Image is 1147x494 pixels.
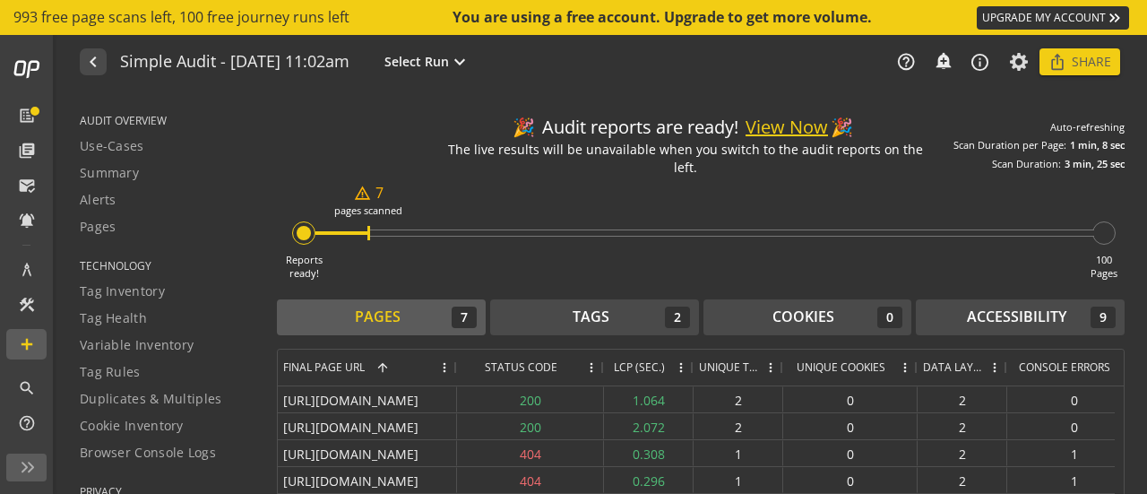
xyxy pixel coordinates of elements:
div: 404 [457,467,604,493]
div: 1 min, 8 sec [1070,138,1125,152]
mat-icon: notifications_active [18,212,36,230]
div: 0 [1007,413,1142,439]
div: 9 [1091,307,1116,328]
button: View Now [746,115,828,141]
mat-icon: add [18,335,36,353]
mat-icon: warning_amber [354,185,371,202]
div: Accessibility [967,307,1066,327]
div: 200 [457,386,604,412]
div: Pages [355,307,401,327]
span: Console Errors [1019,360,1110,375]
button: Pages7 [277,299,486,335]
span: TECHNOLOGY [80,258,254,273]
button: Cookies0 [703,299,912,335]
div: 100 Pages [1091,253,1117,281]
div: 200 [457,413,604,439]
div: 2 [918,440,1007,466]
span: LCP (SEC.) [614,360,665,375]
div: [URL][DOMAIN_NAME] [278,413,457,439]
span: Alerts [80,191,116,209]
div: Cookies [772,307,834,327]
span: 993 free page scans left, 100 free journey runs left [13,7,349,28]
div: 1 [1007,440,1142,466]
div: The live results will be unavailable when you switch to the audit reports on the left. [443,141,927,177]
div: 0.308 [604,440,694,466]
div: [URL][DOMAIN_NAME] [278,467,457,493]
button: Select Run [381,50,474,74]
span: Pages [80,218,116,236]
div: 0 [783,413,918,439]
mat-icon: help_outline [18,414,36,432]
span: Tag Rules [80,363,141,381]
div: 2 [665,307,690,328]
mat-icon: info_outline [970,52,990,73]
div: pages scanned [334,204,402,218]
mat-icon: list_alt [18,107,36,125]
div: 3 min, 25 sec [1065,157,1125,171]
div: 1.064 [604,386,694,412]
mat-icon: help_outline [896,52,916,72]
div: Auto-refreshing [1050,120,1125,134]
mat-icon: expand_more [449,51,470,73]
div: Scan Duration per Page: [953,138,1066,152]
mat-icon: keyboard_double_arrow_right [1106,9,1124,27]
a: UPGRADE MY ACCOUNT [977,6,1129,30]
span: Variable Inventory [80,336,194,354]
div: You are using a free account. Upgrade to get more volume. [453,7,874,28]
div: 0 [783,386,918,412]
span: Final Page URL [283,360,365,375]
div: Reports ready! [286,253,323,281]
div: Scan Duration: [992,157,1061,171]
div: 🎉 [831,115,853,141]
mat-icon: navigate_before [82,51,101,73]
div: Tags [573,307,609,327]
span: Unique Cookies [797,360,885,375]
mat-icon: search [18,379,36,397]
span: Status Code [485,360,557,375]
div: 0.296 [604,467,694,493]
div: 1 [694,440,783,466]
div: 0 [783,440,918,466]
div: Audit reports are ready! [513,115,858,141]
mat-icon: library_books [18,142,36,160]
div: 2 [694,413,783,439]
span: Tag Health [80,309,147,327]
div: 1 [1007,467,1142,493]
div: 0 [877,307,902,328]
span: Share [1072,46,1111,78]
div: 404 [457,440,604,466]
div: [URL][DOMAIN_NAME] [278,440,457,466]
mat-icon: construction [18,296,36,314]
div: 0 [783,467,918,493]
div: 2 [918,467,1007,493]
div: [URL][DOMAIN_NAME] [278,386,457,412]
div: 2 [918,386,1007,412]
span: Unique Tags [699,360,758,375]
span: Select Run [384,53,449,71]
span: Use-Cases [80,137,144,155]
div: 0 [1007,386,1142,412]
mat-icon: mark_email_read [18,177,36,195]
span: Data Layers [923,360,982,375]
div: 2 [694,386,783,412]
div: 1 [694,467,783,493]
mat-icon: architecture [18,261,36,279]
div: 2.072 [604,413,694,439]
div: 7 [354,183,384,204]
button: Accessibility9 [916,299,1125,335]
button: Share [1039,48,1120,75]
span: AUDIT OVERVIEW [80,113,254,128]
h1: Simple Audit - 01 September 2025 | 11:02am [120,53,349,72]
div: 2 [918,413,1007,439]
span: Duplicates & Multiples [80,390,222,408]
div: 🎉 [513,115,535,141]
div: 7 [452,307,477,328]
span: Tag Inventory [80,282,165,300]
mat-icon: ios_share [1048,53,1066,71]
mat-icon: add_alert [934,51,952,69]
span: Summary [80,164,139,182]
button: Tags2 [490,299,699,335]
span: Cookie Inventory [80,417,184,435]
span: Browser Console Logs [80,444,216,462]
